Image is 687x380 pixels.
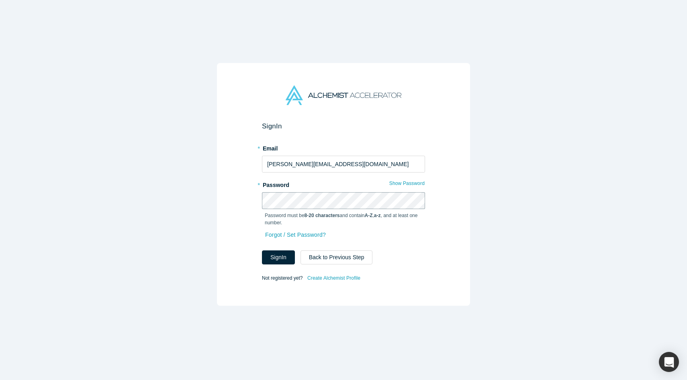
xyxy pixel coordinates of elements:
strong: a-z [374,213,381,218]
h2: Sign In [262,122,425,130]
label: Password [262,178,425,189]
label: Email [262,142,425,153]
button: SignIn [262,250,295,264]
strong: A-Z [365,213,373,218]
a: Forgot / Set Password? [265,228,326,242]
button: Show Password [389,178,425,189]
span: Not registered yet? [262,275,303,281]
p: Password must be and contain , , and at least one number. [265,212,422,226]
strong: 8-20 characters [305,213,340,218]
a: Create Alchemist Profile [307,273,361,283]
img: Alchemist Accelerator Logo [286,85,401,105]
button: Back to Previous Step [301,250,373,264]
